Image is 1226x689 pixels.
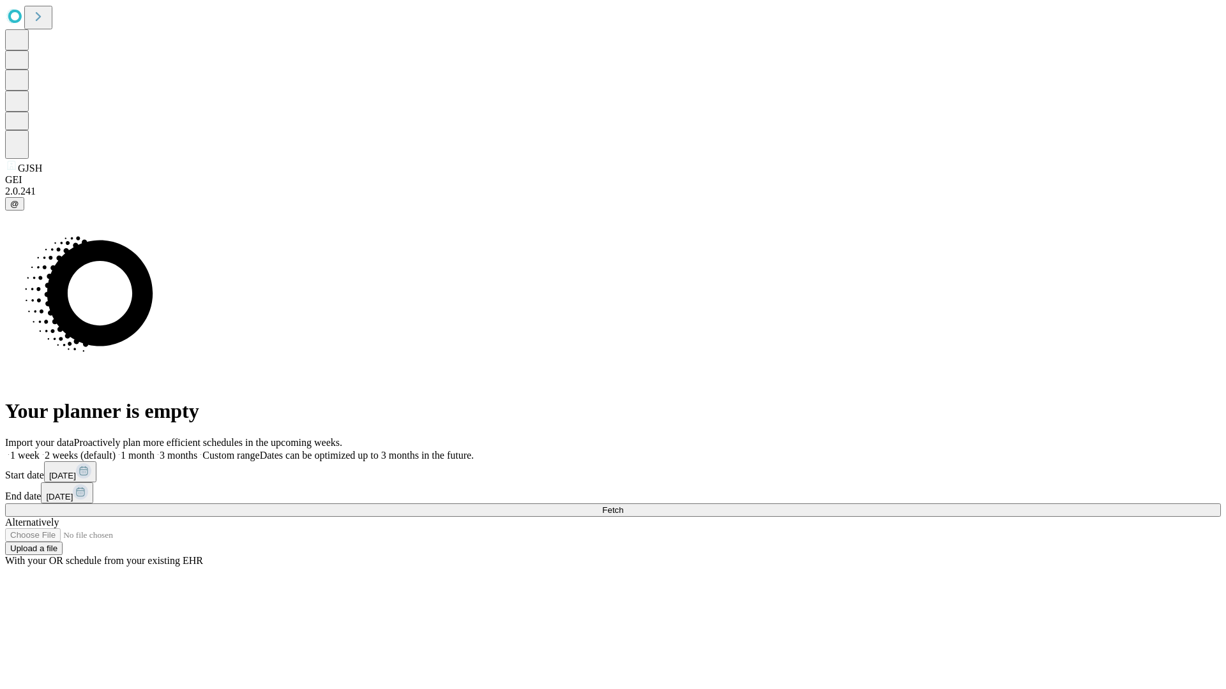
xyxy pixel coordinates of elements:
span: Fetch [602,505,623,515]
div: Start date [5,461,1221,482]
div: GEI [5,174,1221,186]
button: @ [5,197,24,211]
span: With your OR schedule from your existing EHR [5,555,203,566]
button: Upload a file [5,542,63,555]
span: 1 month [121,450,155,461]
div: 2.0.241 [5,186,1221,197]
div: End date [5,482,1221,503]
span: GJSH [18,163,42,174]
span: 2 weeks (default) [45,450,116,461]
button: [DATE] [41,482,93,503]
span: @ [10,199,19,209]
span: 1 week [10,450,40,461]
span: Import your data [5,437,74,448]
span: [DATE] [46,492,73,501]
span: Alternatively [5,517,59,528]
span: [DATE] [49,471,76,480]
span: Dates can be optimized up to 3 months in the future. [260,450,474,461]
h1: Your planner is empty [5,399,1221,423]
span: Custom range [202,450,259,461]
button: [DATE] [44,461,96,482]
span: 3 months [160,450,197,461]
span: Proactively plan more efficient schedules in the upcoming weeks. [74,437,342,448]
button: Fetch [5,503,1221,517]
